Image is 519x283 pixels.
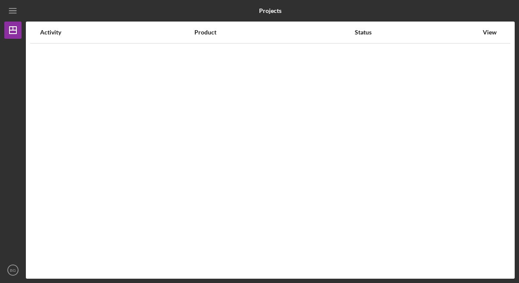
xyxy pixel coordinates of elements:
[194,29,354,36] div: Product
[355,29,478,36] div: Status
[479,29,500,36] div: View
[10,268,16,273] text: BG
[259,7,281,14] b: Projects
[40,29,194,36] div: Activity
[4,261,22,279] button: BG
